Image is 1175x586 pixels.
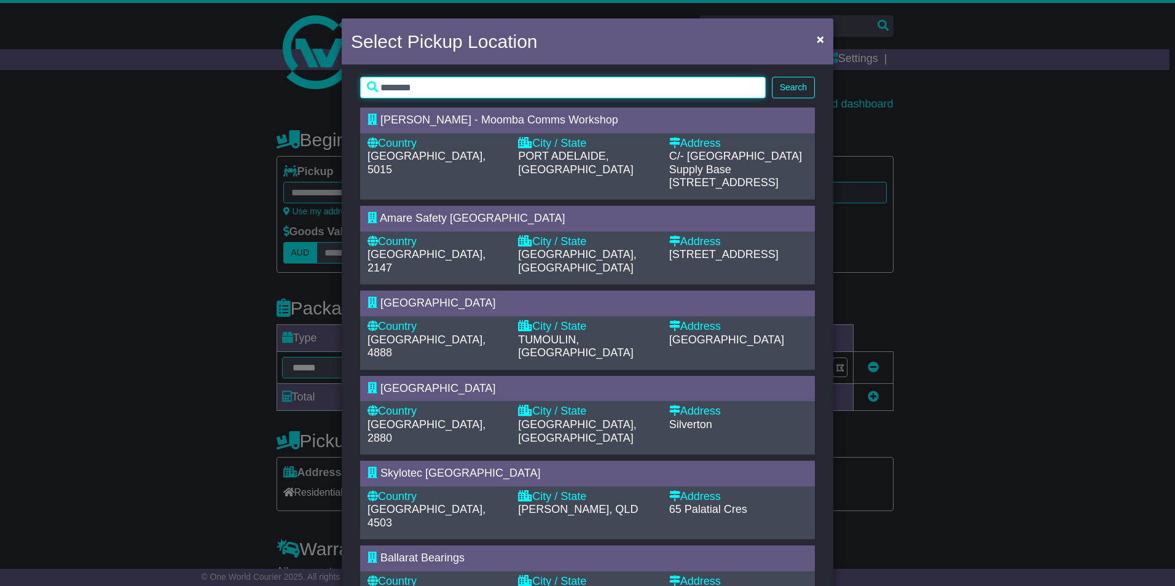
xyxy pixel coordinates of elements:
[367,150,485,176] span: [GEOGRAPHIC_DATA], 5015
[380,114,618,126] span: [PERSON_NAME] - Moomba Comms Workshop
[351,28,538,55] h4: Select Pickup Location
[518,503,638,515] span: [PERSON_NAME], QLD
[367,503,485,529] span: [GEOGRAPHIC_DATA], 4503
[518,334,633,359] span: TUMOULIN, [GEOGRAPHIC_DATA]
[669,418,712,431] span: Silverton
[669,235,808,249] div: Address
[367,248,485,274] span: [GEOGRAPHIC_DATA], 2147
[367,490,506,504] div: Country
[518,150,633,176] span: PORT ADELAIDE, [GEOGRAPHIC_DATA]
[518,137,656,150] div: City / State
[669,176,779,189] span: [STREET_ADDRESS]
[380,382,495,394] span: [GEOGRAPHIC_DATA]
[669,150,802,176] span: C/- [GEOGRAPHIC_DATA] Supply Base
[669,334,784,346] span: [GEOGRAPHIC_DATA]
[367,320,506,334] div: Country
[380,297,495,309] span: [GEOGRAPHIC_DATA]
[817,32,824,46] span: ×
[518,235,656,249] div: City / State
[367,137,506,150] div: Country
[518,490,656,504] div: City / State
[367,334,485,359] span: [GEOGRAPHIC_DATA], 4888
[669,137,808,150] div: Address
[367,418,485,444] span: [GEOGRAPHIC_DATA], 2880
[772,77,815,98] button: Search
[669,320,808,334] div: Address
[811,26,830,52] button: Close
[380,467,540,479] span: Skylotec [GEOGRAPHIC_DATA]
[669,503,747,515] span: 65 Palatial Cres
[518,320,656,334] div: City / State
[367,405,506,418] div: Country
[367,235,506,249] div: Country
[518,405,656,418] div: City / State
[669,405,808,418] div: Address
[380,552,465,564] span: Ballarat Bearings
[669,490,808,504] div: Address
[380,212,565,224] span: Amare Safety [GEOGRAPHIC_DATA]
[669,248,779,260] span: [STREET_ADDRESS]
[518,418,636,444] span: [GEOGRAPHIC_DATA], [GEOGRAPHIC_DATA]
[518,248,636,274] span: [GEOGRAPHIC_DATA], [GEOGRAPHIC_DATA]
